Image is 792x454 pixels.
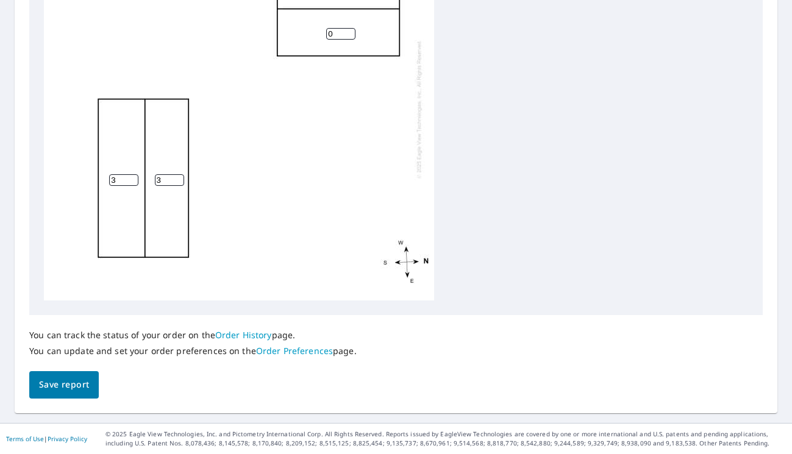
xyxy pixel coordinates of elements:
[105,430,786,448] p: © 2025 Eagle View Technologies, Inc. and Pictometry International Corp. All Rights Reserved. Repo...
[29,346,357,356] p: You can update and set your order preferences on the page.
[256,345,333,356] a: Order Preferences
[39,377,89,392] span: Save report
[29,371,99,399] button: Save report
[48,434,87,443] a: Privacy Policy
[29,330,357,341] p: You can track the status of your order on the page.
[6,434,44,443] a: Terms of Use
[6,435,87,442] p: |
[215,329,272,341] a: Order History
